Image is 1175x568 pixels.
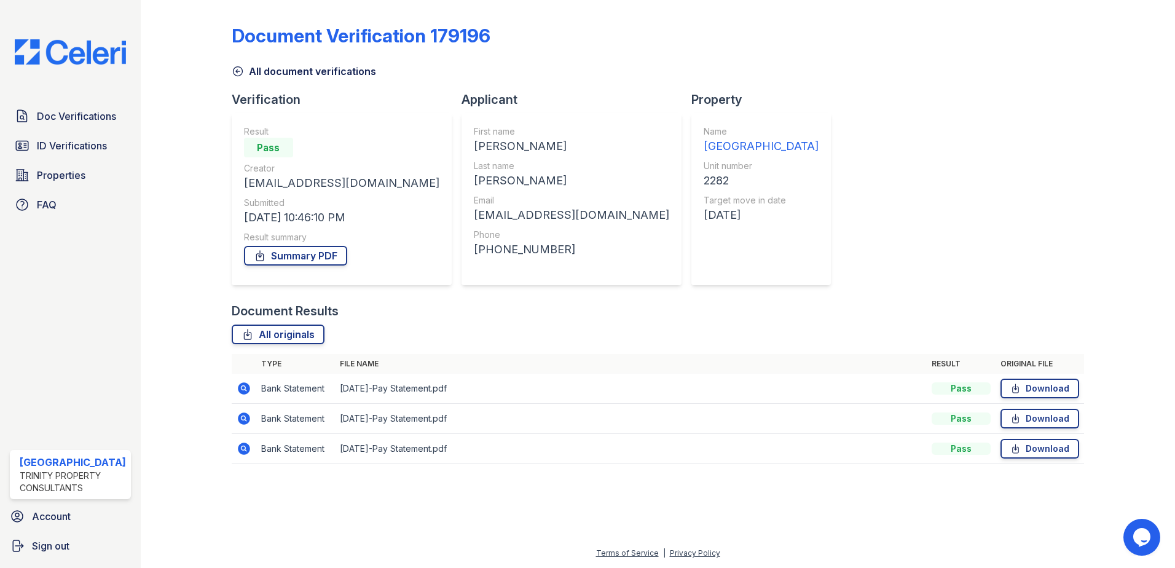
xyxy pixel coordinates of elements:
div: [DATE] [704,207,819,224]
td: [DATE]-Pay Statement.pdf [335,404,927,434]
div: [EMAIL_ADDRESS][DOMAIN_NAME] [244,175,439,192]
div: [PHONE_NUMBER] [474,241,669,258]
td: Bank Statement [256,374,335,404]
th: File name [335,354,927,374]
div: Submitted [244,197,439,209]
th: Type [256,354,335,374]
a: Privacy Policy [670,548,720,558]
a: Download [1000,439,1079,459]
div: Result [244,125,439,138]
a: FAQ [10,192,131,217]
th: Original file [996,354,1084,374]
a: Download [1000,379,1079,398]
a: Summary PDF [244,246,347,266]
th: Result [927,354,996,374]
a: Sign out [5,534,136,558]
div: Verification [232,91,462,108]
div: [EMAIL_ADDRESS][DOMAIN_NAME] [474,207,669,224]
div: [GEOGRAPHIC_DATA] [20,455,126,470]
a: Download [1000,409,1079,428]
span: Properties [37,168,85,183]
div: [PERSON_NAME] [474,138,669,155]
iframe: chat widget [1123,519,1163,556]
a: Name [GEOGRAPHIC_DATA] [704,125,819,155]
div: Email [474,194,669,207]
img: CE_Logo_Blue-a8612792a0a2168367f1c8372b55b34899dd931a85d93a1a3d3e32e68fde9ad4.png [5,39,136,65]
div: | [663,548,666,558]
div: Last name [474,160,669,172]
a: Properties [10,163,131,187]
td: Bank Statement [256,434,335,464]
div: 2282 [704,172,819,189]
div: Document Verification 179196 [232,25,490,47]
a: Account [5,504,136,529]
a: ID Verifications [10,133,131,158]
div: Trinity Property Consultants [20,470,126,494]
div: Document Results [232,302,339,320]
a: All originals [232,325,324,344]
div: [PERSON_NAME] [474,172,669,189]
span: Doc Verifications [37,109,116,124]
a: Terms of Service [596,548,659,558]
div: [DATE] 10:46:10 PM [244,209,439,226]
td: Bank Statement [256,404,335,434]
div: Target move in date [704,194,819,207]
div: First name [474,125,669,138]
div: Pass [932,443,991,455]
span: FAQ [37,197,57,212]
span: ID Verifications [37,138,107,153]
a: Doc Verifications [10,104,131,128]
div: Unit number [704,160,819,172]
td: [DATE]-Pay Statement.pdf [335,374,927,404]
td: [DATE]-Pay Statement.pdf [335,434,927,464]
div: Property [691,91,841,108]
div: Phone [474,229,669,241]
div: Pass [932,382,991,395]
a: All document verifications [232,64,376,79]
div: Applicant [462,91,691,108]
span: Account [32,509,71,524]
div: Pass [932,412,991,425]
div: Creator [244,162,439,175]
span: Sign out [32,538,69,553]
div: Result summary [244,231,439,243]
div: Name [704,125,819,138]
div: [GEOGRAPHIC_DATA] [704,138,819,155]
div: Pass [244,138,293,157]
